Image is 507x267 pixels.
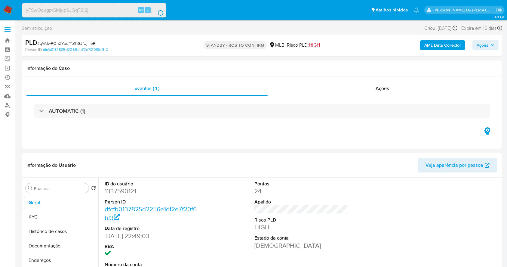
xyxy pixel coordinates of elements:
button: Geral [23,195,98,210]
b: PLD [25,38,37,47]
div: MLB [269,42,284,48]
dt: RBA [105,243,198,250]
dd: 1337590121 [105,187,198,195]
span: Sem atribuição [22,25,52,32]
button: Documentação [23,239,98,253]
span: s [147,7,149,13]
dt: Apelido [254,199,348,205]
a: dfcfb0137825d2256e1df2e7f20f6bf3 [43,47,108,52]
div: AUTOMATIC (1) [34,104,490,118]
a: dfcfb0137825d2256e1df2e7f20f6bf3 [105,205,197,222]
span: Eventos ( 1 ) [135,85,160,92]
dt: Pontos [254,181,348,187]
button: KYC [23,210,98,224]
input: Pesquise usuários ou casos... [22,6,166,14]
span: Ações [376,85,389,92]
dd: 24 [254,187,348,195]
dt: Risco PLD [254,217,348,223]
dt: Estado da conta [254,235,348,241]
span: Veja aparência por pessoa [426,158,483,172]
dd: [DATE] 22:49:03 [105,232,198,240]
p: STANDBY - ROS TO CONFIRM [204,41,267,49]
span: Ações [477,40,488,50]
dt: Data de registro [105,225,198,232]
div: Criou: [DATE] [424,24,457,32]
button: Ações [472,40,499,50]
h1: Informação do Usuário [26,162,76,168]
button: Histórico de casos [23,224,98,239]
span: Atalhos rápidos [376,7,408,13]
button: Procurar [28,186,33,191]
button: AML Data Collector [420,40,465,50]
h1: Informação do Caso [26,65,497,71]
span: Risco PLD: [287,42,320,48]
dt: Person ID [105,199,198,205]
input: Procurar [34,186,86,191]
span: HIGH [309,42,320,48]
span: Expira em 16 dias [461,25,496,32]
dt: ID do usuário [105,181,198,187]
span: Alt [139,7,143,13]
span: # qWdwPOnZYuufTo1KGJfUjHeR [37,40,95,46]
p: patricia.varelo@mercadopago.com.br [434,7,494,13]
h3: AUTOMATIC (1) [49,108,85,114]
dd: [DEMOGRAPHIC_DATA] [254,241,348,250]
dd: HIGH [254,223,348,231]
button: Retornar ao pedido padrão [91,186,96,192]
b: Person ID [25,47,42,52]
span: - [459,24,460,32]
button: Veja aparência por pessoa [418,158,497,172]
b: AML Data Collector [424,40,461,50]
button: search-icon [152,6,164,14]
a: Notificações [414,8,419,13]
a: Sair [496,7,502,13]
